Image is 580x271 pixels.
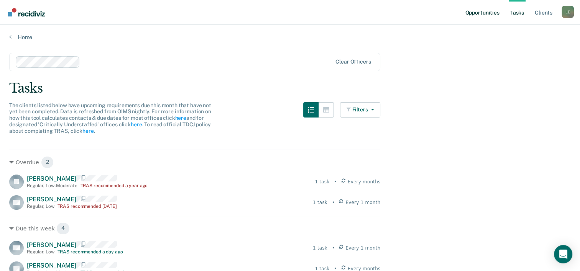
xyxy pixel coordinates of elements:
[332,245,335,251] div: •
[27,175,76,182] span: [PERSON_NAME]
[562,6,574,18] div: L E
[562,6,574,18] button: Profile dropdown button
[27,241,76,248] span: [PERSON_NAME]
[56,222,70,235] span: 4
[335,59,371,65] div: Clear officers
[348,178,381,185] span: Every months
[313,199,327,206] div: 1 task
[9,34,571,41] a: Home
[41,156,54,168] span: 2
[345,199,380,206] span: Every 1 month
[82,128,94,134] a: here
[27,262,76,269] span: [PERSON_NAME]
[315,178,329,185] div: 1 task
[345,245,380,251] span: Every 1 month
[27,196,76,203] span: [PERSON_NAME]
[27,204,54,209] div: Regular , Low
[9,102,211,134] span: The clients listed below have upcoming requirements due this month that have not yet been complet...
[8,8,45,16] img: Recidiviz
[27,183,77,188] div: Regular , Low-Moderate
[27,249,54,255] div: Regular , Low
[58,204,117,209] div: TRAS recommended [DATE]
[81,183,148,188] div: TRAS recommended a year ago
[332,199,335,206] div: •
[9,80,571,96] div: Tasks
[554,245,572,263] div: Open Intercom Messenger
[131,121,142,127] a: here
[175,115,186,121] a: here
[334,178,337,185] div: •
[313,245,327,251] div: 1 task
[340,102,381,118] button: Filters
[9,222,380,235] div: Due this week 4
[58,249,123,255] div: TRAS recommended a day ago
[9,156,380,168] div: Overdue 2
